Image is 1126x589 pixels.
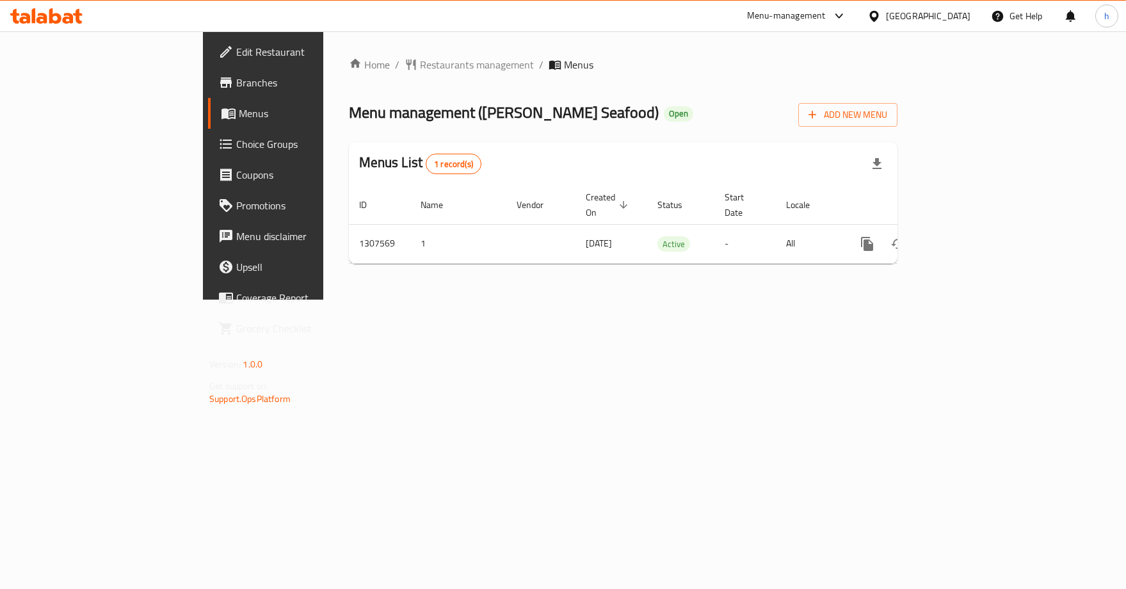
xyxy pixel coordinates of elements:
[359,197,383,213] span: ID
[208,190,391,221] a: Promotions
[862,149,892,179] div: Export file
[798,103,897,127] button: Add New Menu
[564,57,593,72] span: Menus
[209,391,291,407] a: Support.OpsPlatform
[842,186,985,225] th: Actions
[208,252,391,282] a: Upsell
[236,229,381,244] span: Menu disclaimer
[209,378,268,394] span: Get support on:
[664,106,693,122] div: Open
[657,236,690,252] div: Active
[236,198,381,213] span: Promotions
[808,107,887,123] span: Add New Menu
[395,57,399,72] li: /
[657,237,690,252] span: Active
[586,190,632,220] span: Created On
[349,186,985,264] table: enhanced table
[1104,9,1109,23] span: h
[239,106,381,121] span: Menus
[517,197,560,213] span: Vendor
[209,356,241,373] span: Version:
[405,57,534,72] a: Restaurants management
[421,197,460,213] span: Name
[586,235,612,252] span: [DATE]
[236,44,381,60] span: Edit Restaurant
[410,224,506,263] td: 1
[886,9,970,23] div: [GEOGRAPHIC_DATA]
[786,197,826,213] span: Locale
[747,8,826,24] div: Menu-management
[664,108,693,119] span: Open
[208,313,391,344] a: Grocery Checklist
[208,98,391,129] a: Menus
[208,36,391,67] a: Edit Restaurant
[426,158,481,170] span: 1 record(s)
[208,221,391,252] a: Menu disclaimer
[236,321,381,336] span: Grocery Checklist
[359,153,481,174] h2: Menus List
[236,167,381,182] span: Coupons
[236,290,381,305] span: Coverage Report
[420,57,534,72] span: Restaurants management
[208,159,391,190] a: Coupons
[208,282,391,313] a: Coverage Report
[426,154,481,174] div: Total records count
[236,75,381,90] span: Branches
[236,259,381,275] span: Upsell
[883,229,913,259] button: Change Status
[776,224,842,263] td: All
[657,197,699,213] span: Status
[208,67,391,98] a: Branches
[349,57,897,72] nav: breadcrumb
[725,190,760,220] span: Start Date
[714,224,776,263] td: -
[349,98,659,127] span: Menu management ( [PERSON_NAME] Seafood )
[243,356,262,373] span: 1.0.0
[539,57,543,72] li: /
[852,229,883,259] button: more
[208,129,391,159] a: Choice Groups
[236,136,381,152] span: Choice Groups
